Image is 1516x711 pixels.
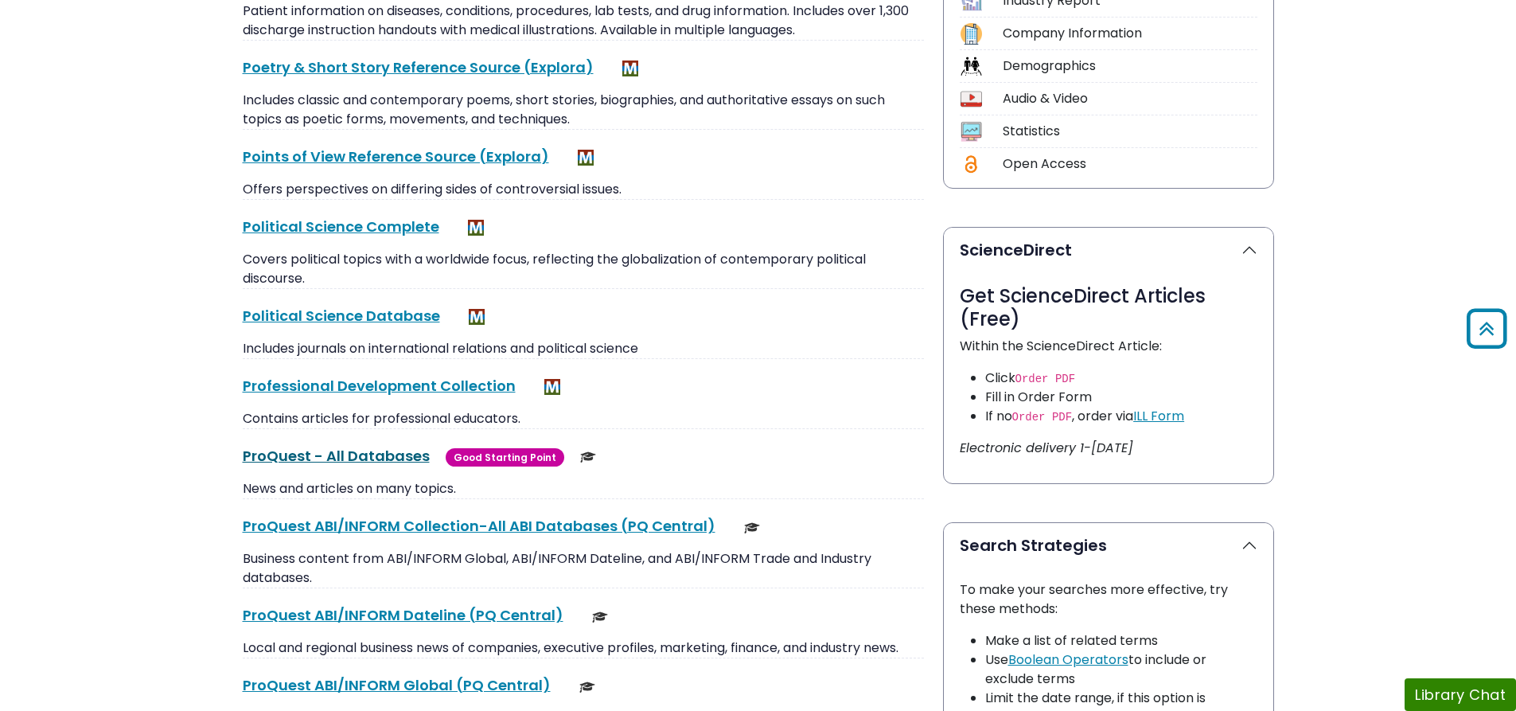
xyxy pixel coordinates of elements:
img: Icon Company Information [961,23,982,45]
a: Points of View Reference Source (Explora) [243,146,549,166]
img: Icon Open Access [961,154,981,175]
a: ProQuest ABI/INFORM Dateline (PQ Central) [243,605,563,625]
p: Patient information on diseases, conditions, procedures, lab tests, and drug information. Include... [243,2,924,40]
div: Open Access [1003,154,1257,174]
p: Local and regional business news of companies, executive profiles, marketing, finance, and indust... [243,639,924,658]
div: Audio & Video [1003,89,1257,108]
li: Use to include or exclude terms [985,650,1257,689]
img: Scholarly or Peer Reviewed [744,520,760,536]
img: Scholarly or Peer Reviewed [592,609,608,625]
li: Fill in Order Form [985,388,1257,407]
li: If no , order via [985,407,1257,426]
button: Search Strategies [944,523,1273,568]
p: Includes classic and contemporary poems, short stories, biographies, and authoritative essays on ... [243,91,924,129]
a: Political Science Database [243,306,440,326]
a: Professional Development Collection [243,376,516,396]
img: Scholarly or Peer Reviewed [579,679,595,695]
li: Click [985,369,1257,388]
p: Business content from ABI/INFORM Global, ABI/INFORM Dateline, and ABI/INFORM Trade and Industry d... [243,549,924,588]
img: MeL (Michigan electronic Library) [544,379,560,395]
div: Demographics [1003,57,1257,76]
img: Scholarly or Peer Reviewed [580,449,596,465]
a: Political Science Complete [243,217,439,236]
div: Company Information [1003,24,1257,43]
img: Icon Audio & Video [961,88,982,110]
a: Poetry & Short Story Reference Source (Explora) [243,57,594,77]
p: Offers perspectives on differing sides of controversial issues. [243,180,924,199]
img: MeL (Michigan electronic Library) [468,220,484,236]
span: Good Starting Point [446,448,564,467]
i: Electronic delivery 1-[DATE] [960,439,1133,457]
p: To make your searches more effective, try these methods: [960,580,1257,619]
p: Covers political topics with a worldwide focus, reflecting the globalization of contemporary poli... [243,250,924,288]
img: Icon Demographics [961,56,982,77]
div: Statistics [1003,122,1257,141]
button: ScienceDirect [944,228,1273,272]
p: Within the ScienceDirect Article: [960,337,1257,356]
p: Contains articles for professional educators. [243,409,924,428]
img: Icon Statistics [961,121,982,143]
img: MeL (Michigan electronic Library) [622,61,638,76]
a: ILL Form [1133,407,1184,425]
a: ProQuest ABI/INFORM Collection-All ABI Databases (PQ Central) [243,516,715,536]
img: MeL (Michigan electronic Library) [578,150,594,166]
img: MeL (Michigan electronic Library) [469,309,485,325]
li: Make a list of related terms [985,631,1257,650]
a: ProQuest - All Databases [243,446,430,466]
code: Order PDF [1012,411,1073,424]
button: Library Chat [1405,678,1516,711]
a: Boolean Operators [1008,650,1128,669]
code: Order PDF [1015,373,1076,385]
p: News and articles on many topics. [243,479,924,498]
h3: Get ScienceDirect Articles (Free) [960,285,1257,331]
a: ProQuest ABI/INFORM Global (PQ Central) [243,675,551,695]
a: Back to Top [1461,315,1512,342]
p: Includes journals on international relations and political science [243,339,924,358]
